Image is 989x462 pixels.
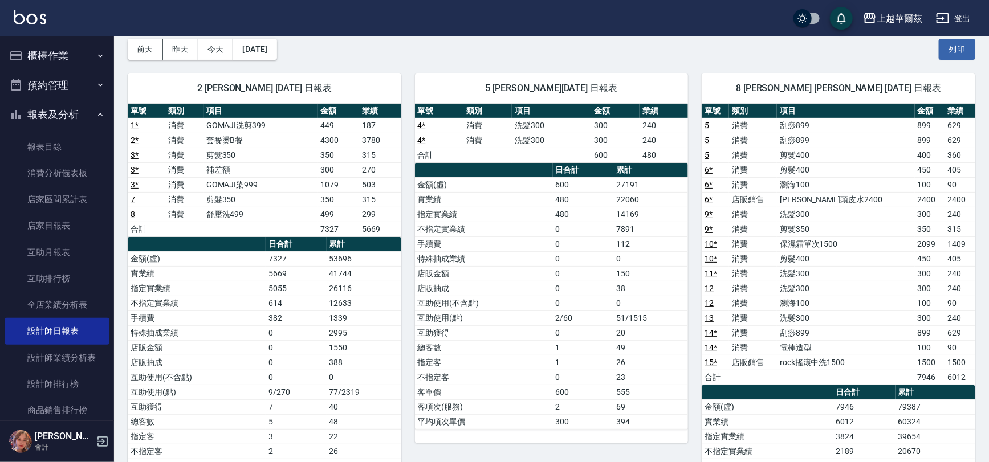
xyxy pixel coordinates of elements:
td: 614 [266,296,327,310]
td: 899 [915,133,945,148]
td: 消費 [729,296,777,310]
td: 350 [318,192,359,207]
td: 450 [915,162,945,177]
a: 13 [705,313,714,322]
th: 單號 [415,104,463,118]
td: 405 [945,251,975,266]
td: 300 [915,266,945,281]
td: GOMAJI洗剪399 [204,118,318,133]
a: 12 [705,284,714,293]
td: 7946 [833,399,896,414]
td: 1500 [945,355,975,370]
td: 77/2319 [327,385,401,399]
th: 金額 [591,104,640,118]
th: 項目 [777,104,915,118]
a: 5 [705,136,709,145]
td: 350 [318,148,359,162]
th: 累計 [327,237,401,252]
td: 消費 [165,148,203,162]
td: 49 [613,340,688,355]
td: 合計 [415,148,463,162]
th: 項目 [512,104,591,118]
td: 394 [613,414,688,429]
td: 0 [266,325,327,340]
td: 41744 [327,266,401,281]
td: 3 [266,429,327,444]
td: 消費 [165,133,203,148]
td: 電棒造型 [777,340,915,355]
td: 平均項次單價 [415,414,553,429]
td: rock搖滾中洗1500 [777,355,915,370]
th: 單號 [702,104,729,118]
td: 洗髮300 [777,266,915,281]
td: 40 [327,399,401,414]
td: 特殊抽成業績 [415,251,553,266]
td: 23 [613,370,688,385]
td: 客單價 [415,385,553,399]
a: 5 [705,121,709,130]
td: 實業績 [128,266,266,281]
td: 洗髮300 [777,310,915,325]
td: 300 [591,118,640,133]
td: [PERSON_NAME]頭皮水2400 [777,192,915,207]
button: save [830,7,853,30]
td: 300 [915,310,945,325]
td: 22060 [613,192,688,207]
td: 14169 [613,207,688,222]
td: 4300 [318,133,359,148]
button: 上越華爾茲 [858,7,927,30]
td: 舒壓洗499 [204,207,318,222]
td: 2 [553,399,614,414]
th: 累計 [896,385,975,400]
td: 90 [945,177,975,192]
table: a dense table [128,104,401,237]
td: 2/60 [553,310,614,325]
td: 26 [327,444,401,459]
a: 商品銷售排行榜 [5,397,109,423]
td: 112 [613,236,688,251]
td: 3824 [833,429,896,444]
a: 設計師業績分析表 [5,345,109,371]
td: 客項次(服務) [415,399,553,414]
td: 不指定實業績 [128,296,266,310]
td: 消費 [729,310,777,325]
td: 22 [327,429,401,444]
td: 剪髮350 [204,192,318,207]
td: 299 [359,207,401,222]
td: 400 [915,148,945,162]
td: 消費 [165,207,203,222]
td: 240 [945,266,975,281]
td: 互助使用(不含點) [128,370,266,385]
td: 60324 [896,414,975,429]
td: 洗髮300 [777,207,915,222]
td: 20670 [896,444,975,459]
td: 6012 [945,370,975,385]
td: 600 [553,177,614,192]
th: 累計 [613,163,688,178]
td: 48 [327,414,401,429]
td: 總客數 [415,340,553,355]
td: 499 [318,207,359,222]
td: 39654 [896,429,975,444]
td: 互助使用(不含點) [415,296,553,310]
td: 店販銷售 [729,355,777,370]
td: 0 [266,355,327,370]
button: 櫃檯作業 [5,41,109,71]
th: 業績 [640,104,688,118]
td: 0 [327,370,401,385]
td: 0 [613,251,688,266]
td: 刮痧899 [777,133,915,148]
td: 90 [945,340,975,355]
td: 消費 [729,118,777,133]
td: 300 [591,133,640,148]
th: 金額 [318,104,359,118]
td: 手續費 [128,310,266,325]
td: 1500 [915,355,945,370]
td: 300 [553,414,614,429]
td: 剪髮400 [777,148,915,162]
td: 剪髮350 [777,222,915,236]
th: 業績 [359,104,401,118]
td: 互助獲得 [415,325,553,340]
td: 1 [553,340,614,355]
td: 2995 [327,325,401,340]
